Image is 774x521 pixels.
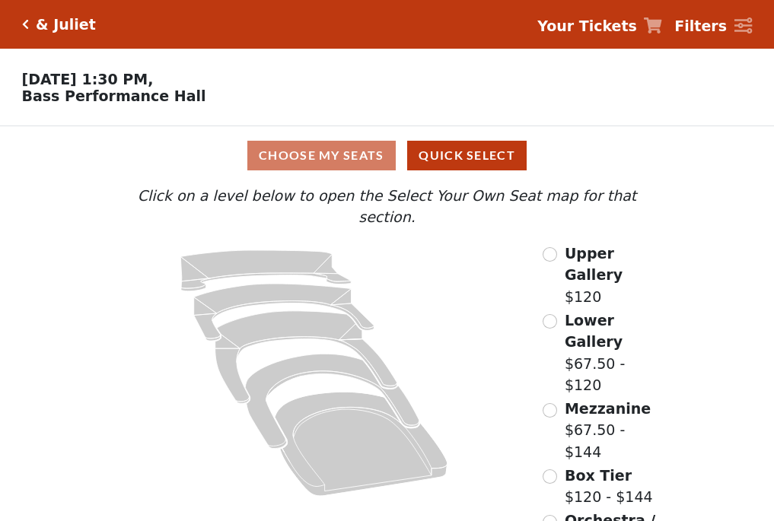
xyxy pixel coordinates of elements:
p: Click on a level below to open the Select Your Own Seat map for that section. [107,185,666,228]
a: Your Tickets [537,15,662,37]
a: Click here to go back to filters [22,19,29,30]
a: Filters [674,15,752,37]
span: Lower Gallery [565,312,623,351]
label: $120 [565,243,667,308]
h5: & Juliet [36,16,96,33]
path: Orchestra / Parterre Circle - Seats Available: 29 [276,392,448,496]
span: Upper Gallery [565,245,623,284]
button: Quick Select [407,141,527,170]
path: Upper Gallery - Seats Available: 306 [181,250,352,291]
label: $120 - $144 [565,465,653,508]
strong: Filters [674,17,727,34]
label: $67.50 - $120 [565,310,667,396]
span: Mezzanine [565,400,651,417]
path: Lower Gallery - Seats Available: 91 [194,284,374,341]
label: $67.50 - $144 [565,398,667,463]
strong: Your Tickets [537,17,637,34]
span: Box Tier [565,467,632,484]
